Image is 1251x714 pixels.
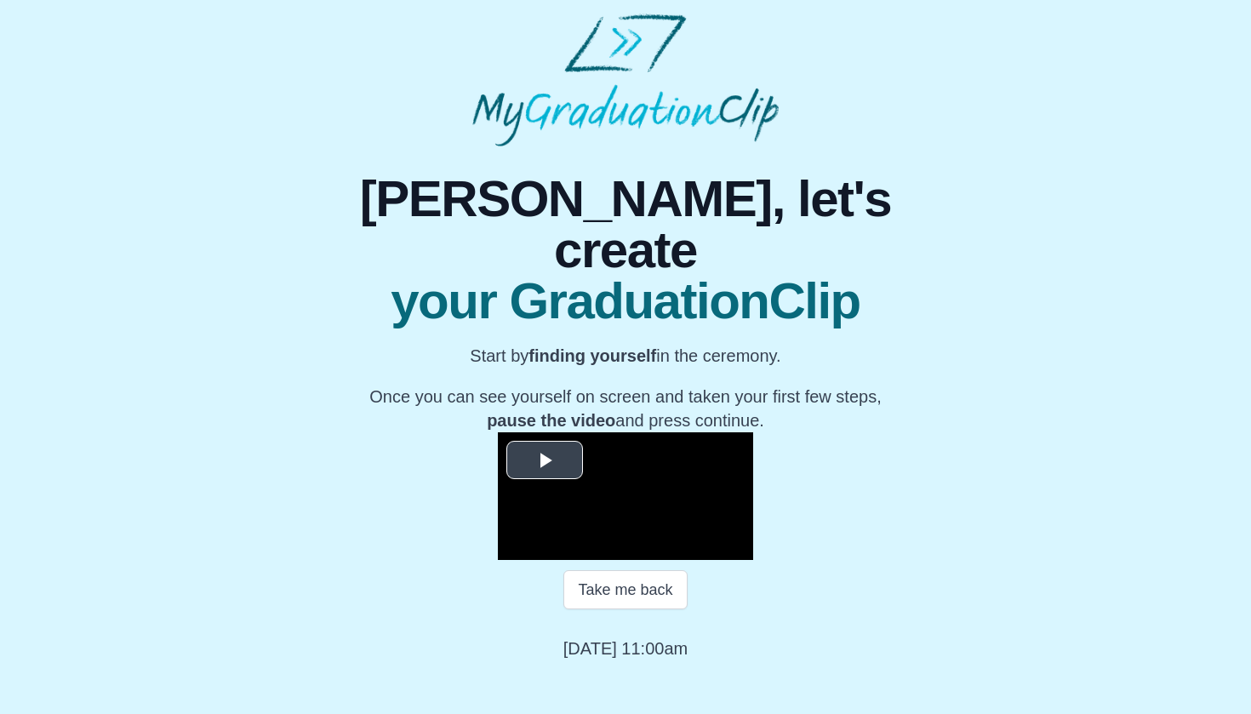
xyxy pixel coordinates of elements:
button: Take me back [563,570,687,609]
p: Once you can see yourself on screen and taken your first few steps, and press continue. [313,385,939,432]
img: MyGraduationClip [472,14,779,146]
span: your GraduationClip [313,276,939,327]
p: Start by in the ceremony. [313,344,939,368]
button: Play Video [506,441,583,479]
div: Video Player [498,432,753,560]
b: pause the video [487,411,615,430]
span: [PERSON_NAME], let's create [313,174,939,276]
b: finding yourself [528,346,656,365]
p: [DATE] 11:00am [563,637,688,660]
